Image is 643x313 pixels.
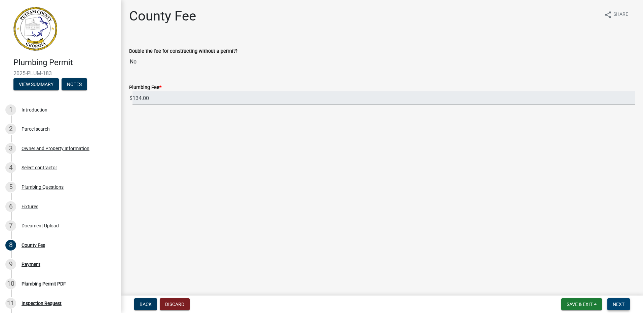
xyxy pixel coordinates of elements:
[22,127,50,131] div: Parcel search
[5,104,16,115] div: 1
[5,182,16,192] div: 5
[129,85,161,90] label: Plumbing Fee
[613,11,628,19] span: Share
[129,91,133,105] span: $
[22,223,59,228] div: Document Upload
[22,165,57,170] div: Select contractor
[22,301,62,306] div: Inspection Request
[567,302,593,307] span: Save & Exit
[604,11,612,19] i: share
[5,143,16,154] div: 3
[129,8,196,24] h1: County Fee
[13,70,108,77] span: 2025-PLUM-183
[5,259,16,270] div: 9
[607,298,630,310] button: Next
[22,185,64,189] div: Plumbing Questions
[5,162,16,173] div: 4
[22,204,38,209] div: Fixtures
[22,243,45,248] div: County Fee
[22,262,40,267] div: Payment
[134,298,157,310] button: Back
[561,298,602,310] button: Save & Exit
[13,7,57,51] img: Putnam County, Georgia
[13,58,116,68] h4: Plumbing Permit
[5,124,16,134] div: 2
[599,8,634,21] button: shareShare
[62,82,87,87] wm-modal-confirm: Notes
[62,78,87,90] button: Notes
[5,240,16,251] div: 8
[22,107,47,112] div: Introduction
[5,278,16,289] div: 10
[13,78,59,90] button: View Summary
[5,298,16,309] div: 11
[140,302,152,307] span: Back
[160,298,190,310] button: Discard
[129,49,237,54] label: Double the fee for constructing without a permit?
[613,302,625,307] span: Next
[5,201,16,212] div: 6
[22,146,89,151] div: Owner and Property Information
[22,281,66,286] div: Plumbing Permit PDF
[5,220,16,231] div: 7
[13,82,59,87] wm-modal-confirm: Summary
